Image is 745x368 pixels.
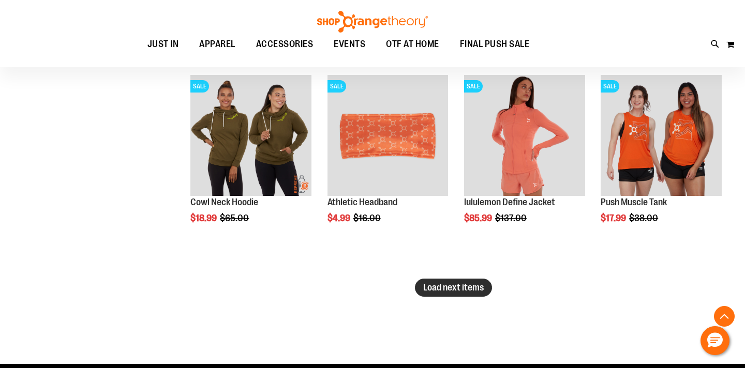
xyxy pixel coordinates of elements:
div: product [595,70,727,250]
a: Product image for Push Muscle TankSALE [601,75,722,197]
span: $16.00 [353,213,382,223]
span: Load next items [423,282,484,293]
a: FINAL PUSH SALE [450,33,540,56]
img: Product image for Cowl Neck Hoodie [190,75,311,196]
span: EVENTS [334,33,365,56]
span: $65.00 [220,213,250,223]
button: Back To Top [714,306,735,327]
span: SALE [327,80,346,93]
span: $18.99 [190,213,218,223]
a: Product image for Cowl Neck HoodieSALE [190,75,311,197]
span: JUST IN [147,33,179,56]
div: product [322,70,454,250]
a: lululemon Define Jacket [464,197,555,207]
span: $137.00 [495,213,528,223]
span: SALE [190,80,209,93]
span: $85.99 [464,213,494,223]
div: product [459,70,590,250]
button: Hello, have a question? Let’s chat. [701,326,729,355]
span: APPAREL [199,33,235,56]
img: Product image for lululemon Define Jacket [464,75,585,196]
a: OTF AT HOME [376,33,450,56]
span: SALE [464,80,483,93]
span: ACCESSORIES [256,33,314,56]
a: Push Muscle Tank [601,197,667,207]
img: Product image for Push Muscle Tank [601,75,722,196]
button: Load next items [415,279,492,297]
img: Product image for Athletic Headband [327,75,449,196]
span: OTF AT HOME [386,33,439,56]
a: ACCESSORIES [246,33,324,56]
a: Product image for Athletic HeadbandSALE [327,75,449,197]
span: SALE [601,80,619,93]
span: $38.00 [629,213,660,223]
a: EVENTS [323,33,376,56]
span: FINAL PUSH SALE [460,33,530,56]
span: $4.99 [327,213,352,223]
span: $17.99 [601,213,628,223]
a: Cowl Neck Hoodie [190,197,258,207]
a: Athletic Headband [327,197,397,207]
a: Product image for lululemon Define JacketSALE [464,75,585,197]
div: product [185,70,317,250]
img: Shop Orangetheory [316,11,429,33]
a: APPAREL [189,33,246,56]
a: JUST IN [137,33,189,56]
